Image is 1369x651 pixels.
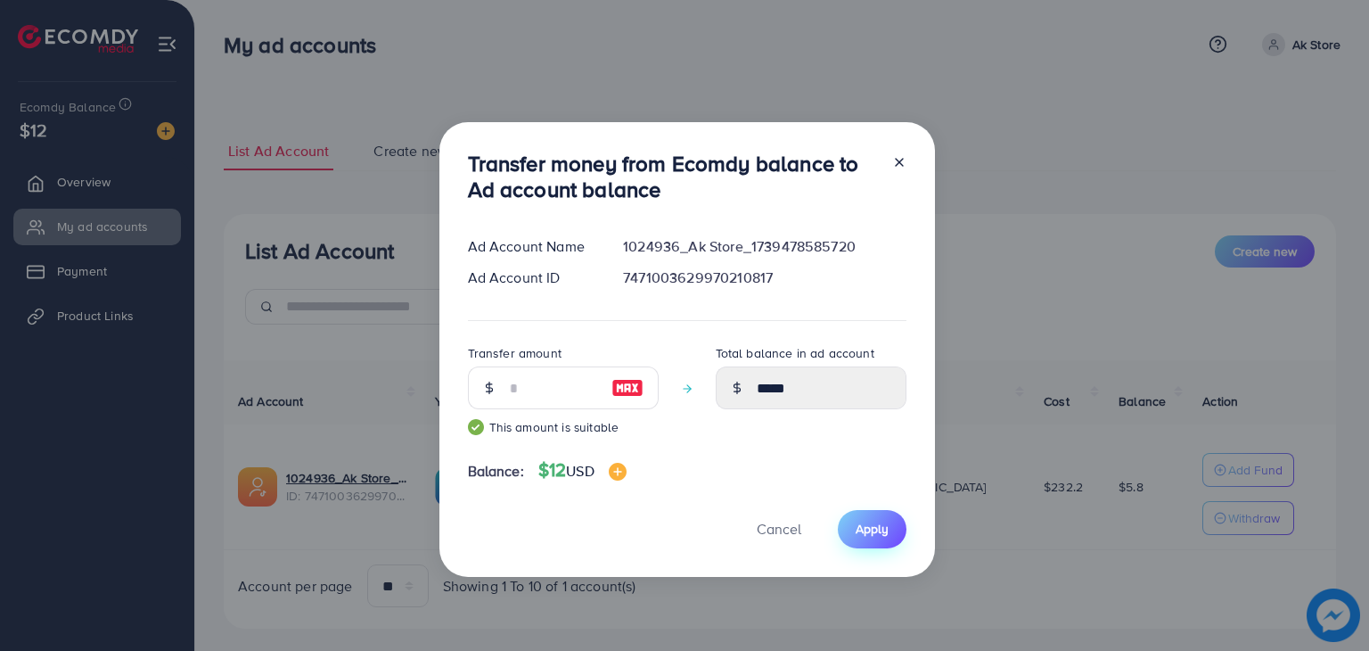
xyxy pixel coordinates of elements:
[757,519,801,539] span: Cancel
[838,510,906,548] button: Apply
[734,510,824,548] button: Cancel
[716,344,874,362] label: Total balance in ad account
[609,463,627,481] img: image
[538,459,627,482] h4: $12
[609,236,920,257] div: 1024936_Ak Store_1739478585720
[468,344,562,362] label: Transfer amount
[468,151,878,202] h3: Transfer money from Ecomdy balance to Ad account balance
[468,418,659,436] small: This amount is suitable
[454,236,610,257] div: Ad Account Name
[609,268,920,288] div: 7471003629970210817
[856,520,889,538] span: Apply
[566,461,594,481] span: USD
[468,461,524,482] span: Balance:
[468,419,484,435] img: guide
[611,377,644,399] img: image
[454,268,610,288] div: Ad Account ID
